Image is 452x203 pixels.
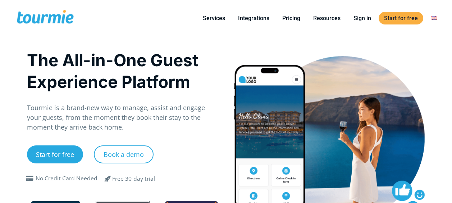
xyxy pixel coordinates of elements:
[112,175,155,183] div: Free 30-day trial
[197,14,230,23] a: Services
[348,14,376,23] a: Sign in
[379,12,423,24] a: Start for free
[27,49,219,93] h1: The All-in-One Guest Experience Platform
[36,174,97,183] div: No Credit Card Needed
[233,14,275,23] a: Integrations
[27,145,83,163] a: Start for free
[94,145,154,163] a: Book a demo
[277,14,306,23] a: Pricing
[99,174,117,183] span: 
[27,103,219,132] p: Tourmie is a brand-new way to manage, assist and engage your guests, from the moment they book th...
[24,176,36,181] span: 
[308,14,346,23] a: Resources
